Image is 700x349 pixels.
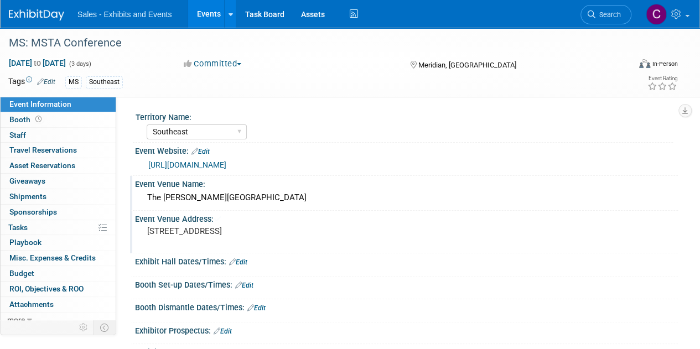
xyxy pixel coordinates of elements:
span: Meridian, [GEOGRAPHIC_DATA] [418,61,516,69]
a: Staff [1,128,116,143]
div: MS [65,76,82,88]
div: Event Rating [647,76,677,81]
a: ROI, Objectives & ROO [1,282,116,296]
a: Asset Reservations [1,158,116,173]
a: Edit [229,258,247,266]
td: Tags [8,76,55,88]
a: Giveaways [1,174,116,189]
div: Exhibitor Prospectus: [135,322,678,337]
img: ExhibitDay [9,9,64,20]
a: Sponsorships [1,205,116,220]
a: Edit [235,282,253,289]
div: Territory Name: [136,109,673,123]
a: Edit [37,78,55,86]
span: Shipments [9,192,46,201]
div: Booth Set-up Dates/Times: [135,277,678,291]
a: Playbook [1,235,116,250]
div: Event Venue Name: [135,176,678,190]
span: Staff [9,131,26,139]
div: Event Website: [135,143,678,157]
div: Booth Dismantle Dates/Times: [135,299,678,314]
span: Giveaways [9,176,45,185]
span: Tasks [8,223,28,232]
div: The [PERSON_NAME][GEOGRAPHIC_DATA] [143,189,670,206]
img: Format-Inperson.png [639,59,650,68]
div: Southeast [86,76,123,88]
span: ROI, Objectives & ROO [9,284,84,293]
a: Edit [247,304,266,312]
span: [DATE] [DATE] [8,58,66,68]
a: Edit [191,148,210,155]
span: Travel Reservations [9,145,77,154]
span: Budget [9,269,34,278]
td: Personalize Event Tab Strip [74,320,94,335]
a: Edit [214,327,232,335]
a: Misc. Expenses & Credits [1,251,116,265]
span: Misc. Expenses & Credits [9,253,96,262]
a: Attachments [1,297,116,312]
span: Attachments [9,300,54,309]
span: Asset Reservations [9,161,75,170]
span: Booth [9,115,44,124]
span: Event Information [9,100,71,108]
span: Sponsorships [9,207,57,216]
span: to [32,59,43,67]
span: Search [595,11,621,19]
pre: [STREET_ADDRESS] [147,226,349,236]
div: MS: MSTA Conference [5,33,621,53]
div: Event Format [580,58,678,74]
a: Event Information [1,97,116,112]
span: Playbook [9,238,42,247]
a: Budget [1,266,116,281]
img: Christine Lurz [646,4,667,25]
a: Travel Reservations [1,143,116,158]
a: Search [580,5,631,24]
a: [URL][DOMAIN_NAME] [148,160,226,169]
a: Booth [1,112,116,127]
div: Exhibit Hall Dates/Times: [135,253,678,268]
span: (3 days) [68,60,91,67]
a: more [1,312,116,327]
div: In-Person [652,60,678,68]
button: Committed [180,58,246,70]
span: Booth not reserved yet [33,115,44,123]
a: Tasks [1,220,116,235]
td: Toggle Event Tabs [94,320,116,335]
div: Event Venue Address: [135,211,678,225]
a: Shipments [1,189,116,204]
span: more [7,315,25,324]
span: Sales - Exhibits and Events [77,10,172,19]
